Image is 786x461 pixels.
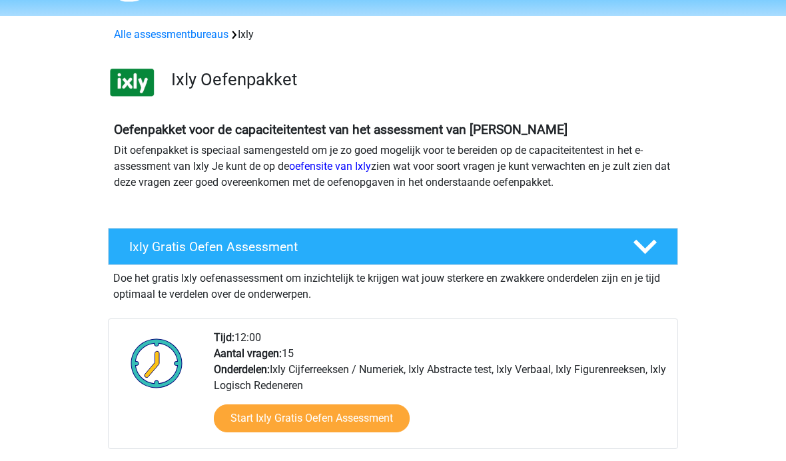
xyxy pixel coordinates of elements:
[204,330,677,448] div: 12:00 15 Ixly Cijferreeksen / Numeriek, Ixly Abstracte test, Ixly Verbaal, Ixly Figurenreeksen, I...
[114,143,672,191] p: Dit oefenpakket is speciaal samengesteld om je zo goed mogelijk voor te bereiden op de capaciteit...
[214,363,270,376] b: Onderdelen:
[114,122,568,137] b: Oefenpakket voor de capaciteitentest van het assessment van [PERSON_NAME]
[123,330,191,396] img: Klok
[109,27,677,43] div: Ixly
[103,228,683,265] a: Ixly Gratis Oefen Assessment
[289,160,371,173] a: oefensite van Ixly
[214,331,234,344] b: Tijd:
[214,347,282,360] b: Aantal vragen:
[129,239,611,254] h4: Ixly Gratis Oefen Assessment
[109,59,156,106] img: ixly.png
[214,404,410,432] a: Start Ixly Gratis Oefen Assessment
[114,28,228,41] a: Alle assessmentbureaus
[171,69,667,90] h3: Ixly Oefenpakket
[108,265,678,302] div: Doe het gratis Ixly oefenassessment om inzichtelijk te krijgen wat jouw sterkere en zwakkere onde...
